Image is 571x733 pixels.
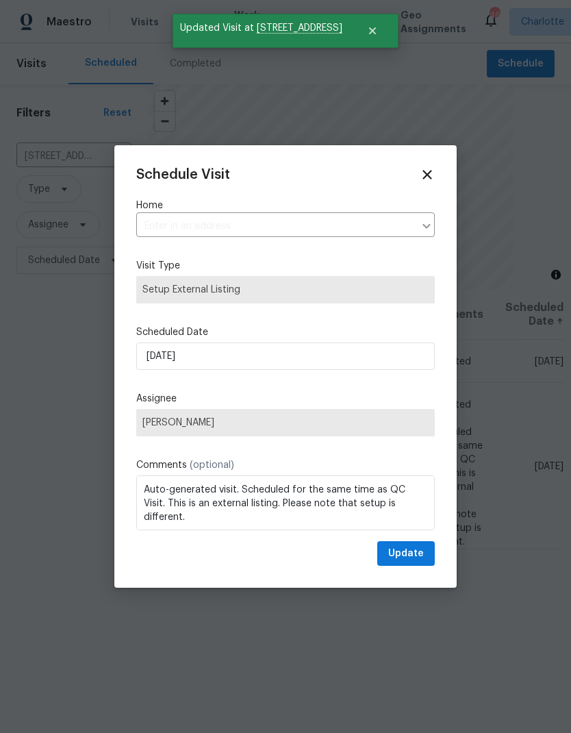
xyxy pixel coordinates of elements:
[136,199,435,212] label: Home
[173,14,350,42] span: Updated Visit at
[142,283,429,297] span: Setup External Listing
[136,475,435,530] textarea: Auto-generated visit. Scheduled for the same time as QC Visit. This is an external listing. Pleas...
[388,545,424,562] span: Update
[190,460,234,470] span: (optional)
[350,17,395,45] button: Close
[142,417,429,428] span: [PERSON_NAME]
[136,325,435,339] label: Scheduled Date
[377,541,435,567] button: Update
[136,168,230,182] span: Schedule Visit
[136,259,435,273] label: Visit Type
[136,392,435,406] label: Assignee
[136,343,435,370] input: M/D/YYYY
[136,216,414,237] input: Enter in an address
[136,458,435,472] label: Comments
[420,167,435,182] span: Close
